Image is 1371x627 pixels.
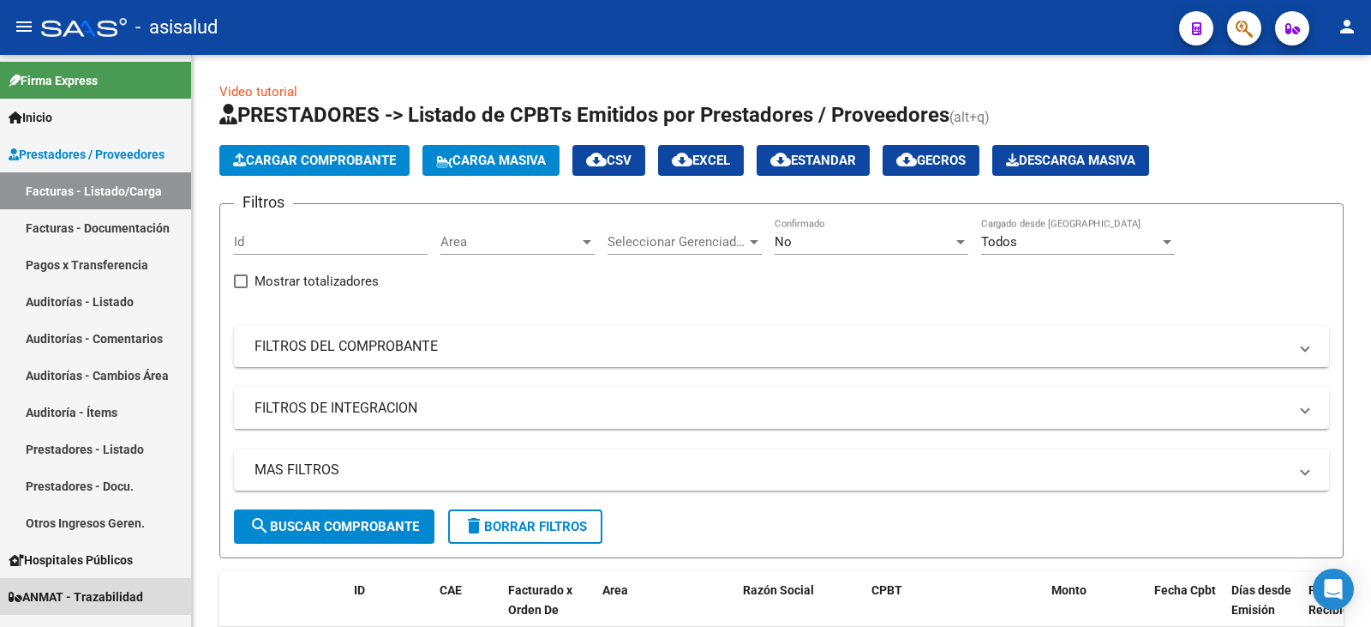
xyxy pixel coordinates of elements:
[586,149,607,170] mat-icon: cloud_download
[1051,583,1087,597] span: Monto
[770,149,791,170] mat-icon: cloud_download
[254,271,379,292] span: Mostrar totalizadores
[254,337,1288,356] mat-panel-title: FILTROS DEL COMPROBANTE
[249,519,419,534] span: Buscar Comprobante
[672,149,692,170] mat-icon: cloud_download
[992,145,1149,176] app-download-masive: Descarga masiva de comprobantes (adjuntos)
[464,515,484,536] mat-icon: delete
[586,153,632,168] span: CSV
[896,149,917,170] mat-icon: cloud_download
[219,84,297,99] a: Video tutorial
[981,234,1017,250] span: Todos
[572,145,645,176] button: CSV
[1308,583,1356,617] span: Fecha Recibido
[743,583,814,597] span: Razón Social
[658,145,744,176] button: EXCEL
[422,145,560,176] button: Carga Masiva
[1337,16,1357,37] mat-icon: person
[757,145,870,176] button: Estandar
[234,449,1329,491] mat-expansion-panel-header: MAS FILTROS
[775,234,792,250] span: No
[896,153,966,168] span: Gecros
[354,583,365,597] span: ID
[219,145,410,176] button: Cargar Comprobante
[233,153,396,168] span: Cargar Comprobante
[871,583,902,597] span: CPBT
[234,326,1329,367] mat-expansion-panel-header: FILTROS DEL COMPROBANTE
[9,551,133,570] span: Hospitales Públicos
[1231,583,1291,617] span: Días desde Emisión
[992,145,1149,176] button: Descarga Masiva
[949,109,990,125] span: (alt+q)
[464,519,587,534] span: Borrar Filtros
[9,588,143,606] span: ANMAT - Trazabilidad
[254,461,1288,479] mat-panel-title: MAS FILTROS
[770,153,856,168] span: Estandar
[14,16,34,37] mat-icon: menu
[448,509,602,544] button: Borrar Filtros
[9,108,52,127] span: Inicio
[508,583,572,617] span: Facturado x Orden De
[440,234,579,250] span: Area
[1154,583,1216,597] span: Fecha Cpbt
[219,103,949,127] span: PRESTADORES -> Listado de CPBTs Emitidos por Prestadores / Proveedores
[135,9,218,46] span: - asisalud
[1313,569,1354,610] div: Open Intercom Messenger
[254,399,1288,418] mat-panel-title: FILTROS DE INTEGRACION
[234,190,293,214] h3: Filtros
[249,515,270,536] mat-icon: search
[672,153,730,168] span: EXCEL
[608,234,746,250] span: Seleccionar Gerenciador
[234,388,1329,429] mat-expansion-panel-header: FILTROS DE INTEGRACION
[9,145,165,164] span: Prestadores / Proveedores
[436,153,546,168] span: Carga Masiva
[9,71,98,90] span: Firma Express
[440,583,462,597] span: CAE
[883,145,979,176] button: Gecros
[602,583,628,597] span: Area
[234,509,434,544] button: Buscar Comprobante
[1006,153,1135,168] span: Descarga Masiva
